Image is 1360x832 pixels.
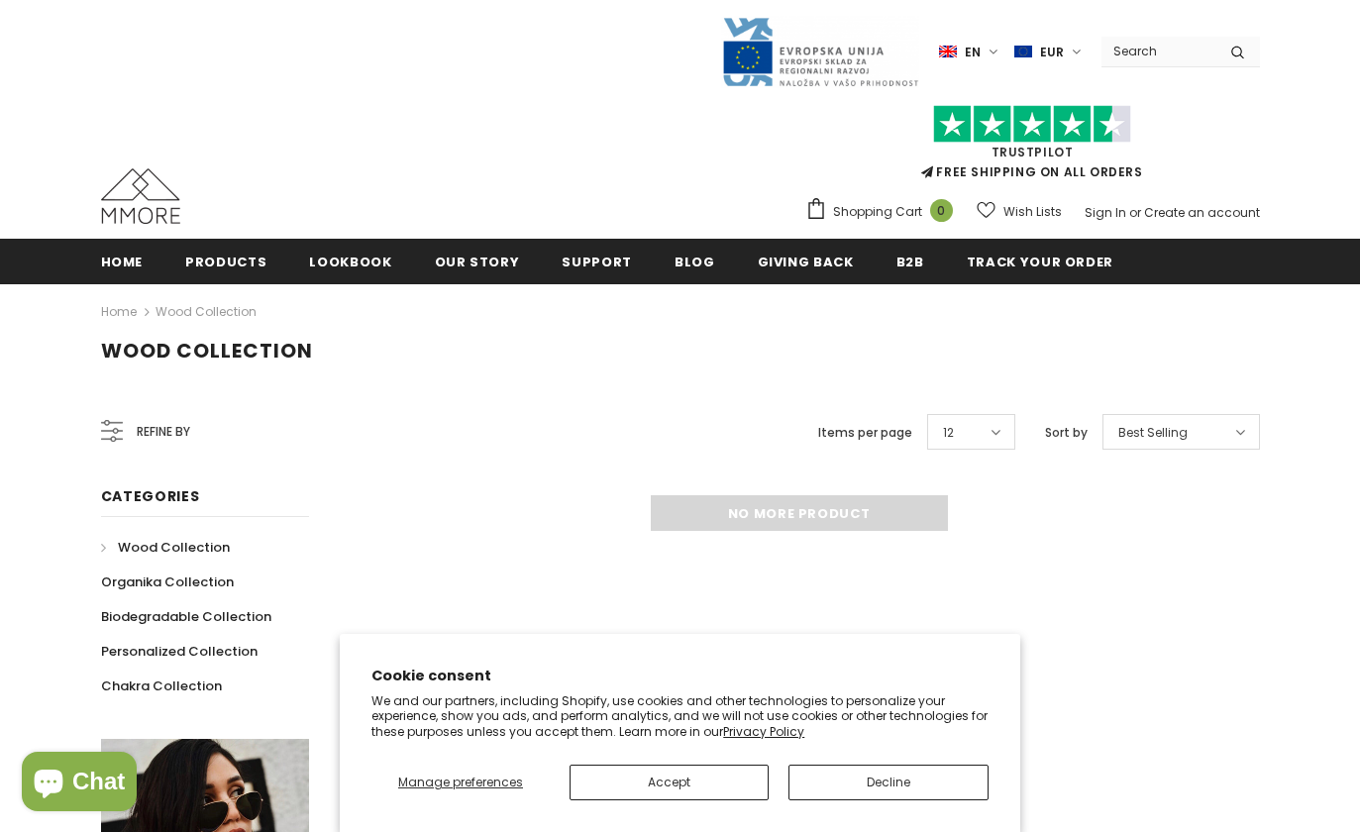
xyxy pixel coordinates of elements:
[398,774,523,790] span: Manage preferences
[933,105,1131,144] img: Trust Pilot Stars
[570,765,770,800] button: Accept
[371,666,989,686] h2: Cookie consent
[967,253,1113,271] span: Track your order
[137,421,190,443] span: Refine by
[101,565,234,599] a: Organika Collection
[101,168,180,224] img: MMORE Cases
[943,423,954,443] span: 12
[101,337,313,364] span: Wood Collection
[156,303,257,320] a: Wood Collection
[101,634,258,669] a: Personalized Collection
[896,239,924,283] a: B2B
[1144,204,1260,221] a: Create an account
[788,765,989,800] button: Decline
[101,642,258,661] span: Personalized Collection
[1129,204,1141,221] span: or
[965,43,981,62] span: en
[758,253,854,271] span: Giving back
[371,693,989,740] p: We and our partners, including Shopify, use cookies and other technologies to personalize your ex...
[309,253,391,271] span: Lookbook
[185,239,266,283] a: Products
[758,239,854,283] a: Giving back
[101,239,144,283] a: Home
[101,530,230,565] a: Wood Collection
[1040,43,1064,62] span: EUR
[805,197,963,227] a: Shopping Cart 0
[185,253,266,271] span: Products
[118,538,230,557] span: Wood Collection
[833,202,922,222] span: Shopping Cart
[101,676,222,695] span: Chakra Collection
[1101,37,1215,65] input: Search Site
[930,199,953,222] span: 0
[1085,204,1126,221] a: Sign In
[435,239,520,283] a: Our Story
[371,765,549,800] button: Manage preferences
[16,752,143,816] inbox-online-store-chat: Shopify online store chat
[977,194,1062,229] a: Wish Lists
[1003,202,1062,222] span: Wish Lists
[967,239,1113,283] a: Track your order
[101,300,137,324] a: Home
[939,44,957,60] img: i-lang-1.png
[896,253,924,271] span: B2B
[992,144,1074,160] a: Trustpilot
[101,599,271,634] a: Biodegradable Collection
[721,16,919,88] img: Javni Razpis
[723,723,804,740] a: Privacy Policy
[721,43,919,59] a: Javni Razpis
[818,423,912,443] label: Items per page
[101,572,234,591] span: Organika Collection
[101,486,200,506] span: Categories
[435,253,520,271] span: Our Story
[562,239,632,283] a: support
[675,239,715,283] a: Blog
[1045,423,1088,443] label: Sort by
[101,607,271,626] span: Biodegradable Collection
[805,114,1260,180] span: FREE SHIPPING ON ALL ORDERS
[562,253,632,271] span: support
[309,239,391,283] a: Lookbook
[1118,423,1188,443] span: Best Selling
[101,253,144,271] span: Home
[675,253,715,271] span: Blog
[101,669,222,703] a: Chakra Collection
